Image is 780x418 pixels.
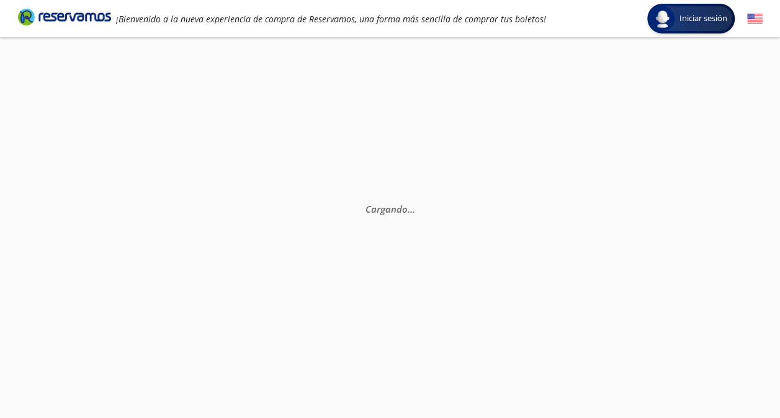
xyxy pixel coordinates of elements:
em: Cargando [365,203,415,215]
a: Brand Logo [18,7,111,30]
span: . [410,203,413,215]
span: . [408,203,410,215]
i: Brand Logo [18,7,111,26]
button: English [747,11,763,27]
em: ¡Bienvenido a la nueva experiencia de compra de Reservamos, una forma más sencilla de comprar tus... [116,13,546,25]
span: Iniciar sesión [675,12,732,25]
span: . [413,203,415,215]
